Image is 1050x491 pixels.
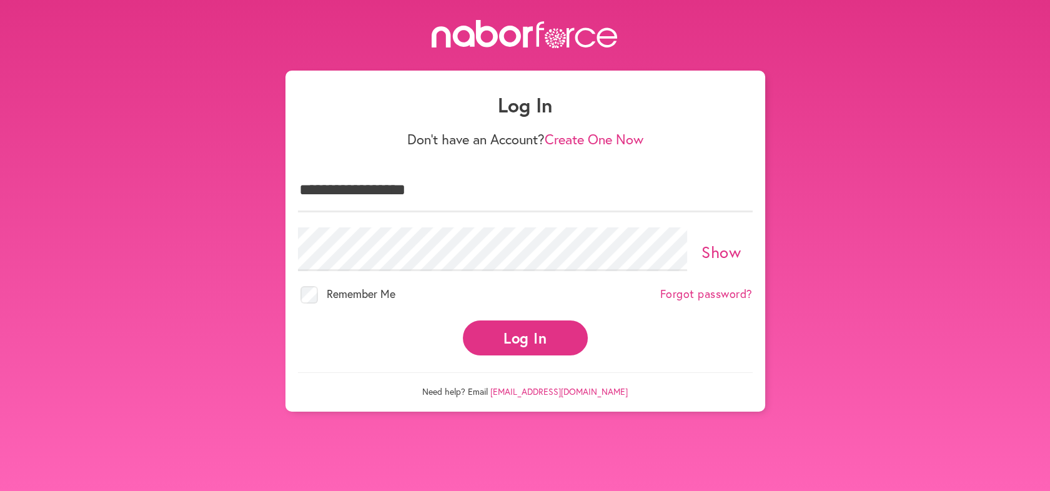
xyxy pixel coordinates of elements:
button: Log In [463,320,588,355]
a: [EMAIL_ADDRESS][DOMAIN_NAME] [490,385,628,397]
a: Forgot password? [660,287,753,301]
a: Create One Now [545,130,643,148]
h1: Log In [298,93,753,117]
p: Don't have an Account? [298,131,753,147]
p: Need help? Email [298,372,753,397]
a: Show [701,241,741,262]
span: Remember Me [327,286,395,301]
